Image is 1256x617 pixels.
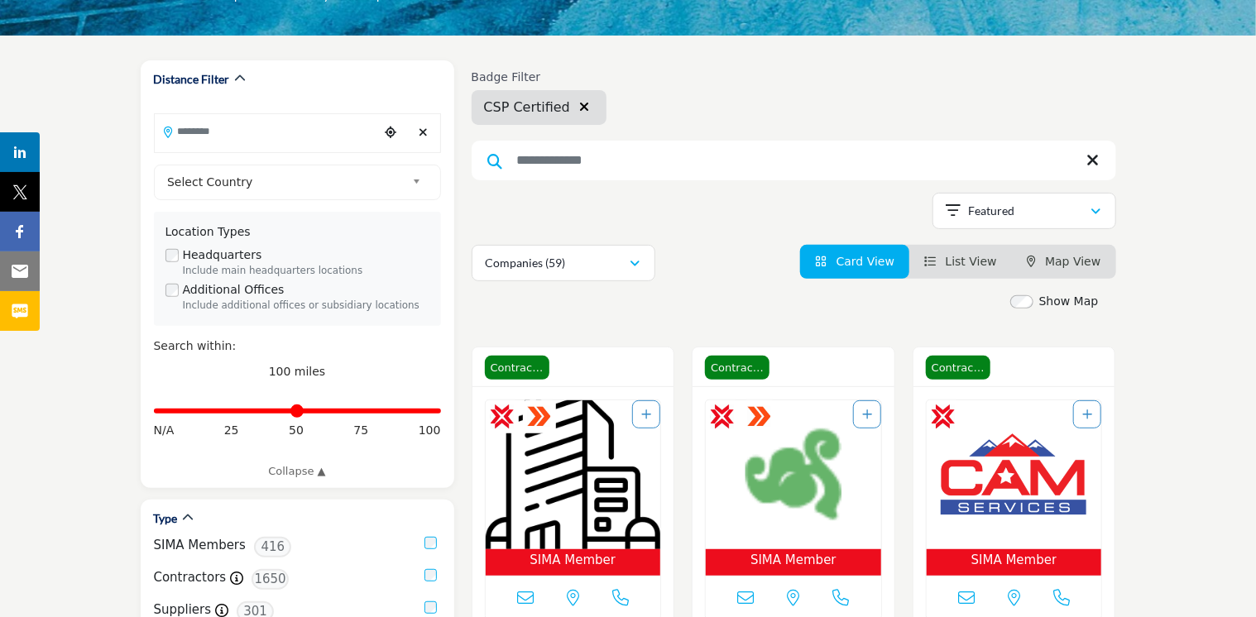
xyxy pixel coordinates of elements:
[800,245,909,279] li: Card View
[353,422,368,439] span: 75
[155,115,378,147] input: Search Location
[490,404,515,429] img: CSP Certified Badge Icon
[154,337,441,355] div: Search within:
[706,400,881,549] img: Piscataqua Landscaping and Tree Service
[183,299,429,313] div: Include additional offices or subsidiary locations
[154,71,230,88] h2: Distance Filter
[154,568,227,587] label: Contractors
[289,422,304,439] span: 50
[254,537,291,557] span: 416
[183,281,285,299] label: Additional Offices
[424,601,437,614] input: Suppliers checkbox
[968,203,1014,219] p: Featured
[931,404,956,429] img: CSP Certified Badge Icon
[154,422,175,439] span: N/A
[926,356,990,380] span: Contractor
[924,255,997,268] a: View List
[927,400,1102,549] img: CAM Services
[183,246,262,264] label: Headquarters
[167,172,405,192] span: Select Country
[486,400,661,549] img: Penn FS
[485,356,549,380] span: Contractor
[706,400,881,576] a: Open Listing in new tab
[486,400,661,576] a: Open Listing in new tab
[705,356,769,380] span: Contractor
[837,255,894,268] span: Card View
[710,404,735,429] img: CSP Certified Badge Icon
[424,569,437,581] input: Contractors checkbox
[815,255,894,268] a: View Card
[378,115,403,151] div: Choose your current location
[154,536,246,555] label: SIMA Members
[472,245,655,281] button: Companies (59)
[641,408,651,421] a: Add To List
[154,463,441,480] a: Collapse ▲
[165,223,429,241] div: Location Types
[472,70,606,84] h6: Badge Filter
[750,551,837,570] span: SIMA Member
[269,365,326,378] span: 100 miles
[932,193,1116,229] button: Featured
[747,404,772,429] img: ASM Certified Badge Icon
[927,400,1102,576] a: Open Listing in new tab
[224,422,239,439] span: 25
[971,551,1057,570] span: SIMA Member
[252,569,289,590] span: 1650
[424,537,437,549] input: SIMA Members checkbox
[1045,255,1100,268] span: Map View
[946,255,997,268] span: List View
[484,98,570,117] span: CSP Certified
[862,408,872,421] a: Add To List
[411,115,436,151] div: Clear search location
[419,422,441,439] span: 100
[183,264,429,279] div: Include main headquarters locations
[1012,245,1116,279] li: Map View
[1082,408,1092,421] a: Add To List
[909,245,1012,279] li: List View
[154,510,178,527] h2: Type
[1039,293,1099,310] label: Show Map
[1027,255,1101,268] a: Map View
[486,255,566,271] p: Companies (59)
[472,141,1116,180] input: Search Keyword
[527,404,552,429] img: ASM Certified Badge Icon
[530,551,616,570] span: SIMA Member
